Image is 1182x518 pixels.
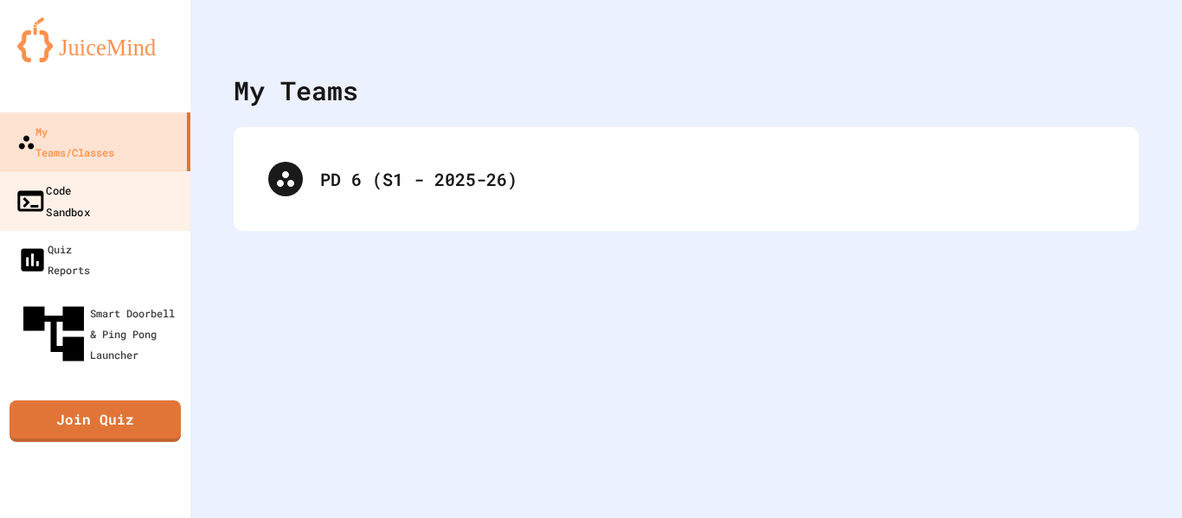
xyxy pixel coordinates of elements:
a: Join Quiz [10,400,181,442]
div: Code Sandbox [15,179,90,221]
div: PD 6 (S1 - 2025-26) [320,166,1104,192]
div: PD 6 (S1 - 2025-26) [251,144,1121,214]
img: logo-orange.svg [17,17,173,62]
div: Smart Doorbell & Ping Pong Launcher [17,297,183,370]
div: Quiz Reports [17,239,90,280]
div: My Teams [234,71,358,110]
div: My Teams/Classes [17,121,114,163]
